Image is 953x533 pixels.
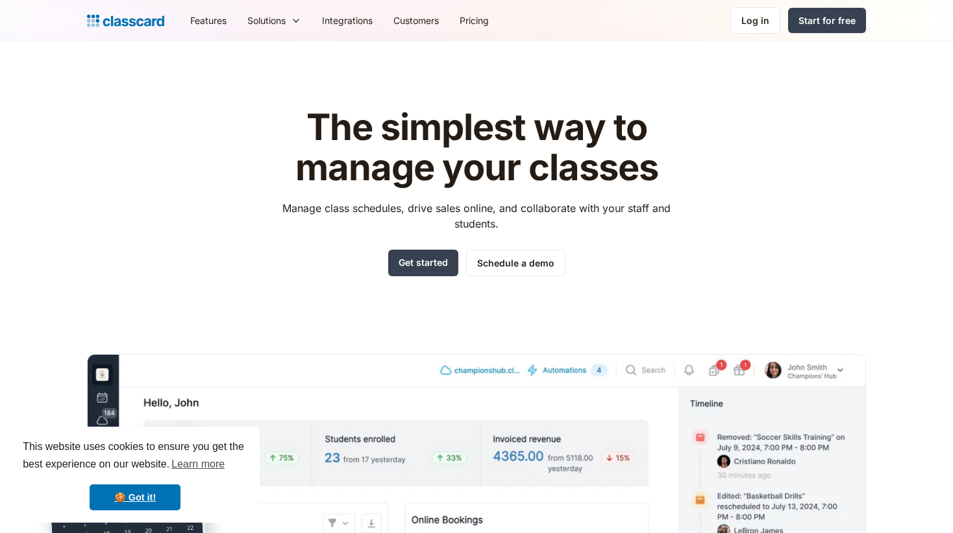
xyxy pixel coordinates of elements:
a: Start for free [788,8,866,33]
a: Pricing [449,6,499,35]
a: Log in [730,7,780,34]
a: Get started [388,250,458,276]
a: Schedule a demo [466,250,565,276]
div: Start for free [798,14,856,27]
div: Solutions [247,14,286,27]
div: Solutions [237,6,312,35]
a: Features [180,6,237,35]
a: dismiss cookie message [90,484,180,510]
a: Customers [383,6,449,35]
span: This website uses cookies to ensure you get the best experience on our website. [23,439,247,474]
h1: The simplest way to manage your classes [271,108,683,187]
a: learn more about cookies [169,455,227,474]
div: Log in [741,14,769,27]
div: cookieconsent [10,427,260,523]
p: Manage class schedules, drive sales online, and collaborate with your staff and students. [271,200,683,231]
a: Logo [87,12,164,30]
a: Integrations [312,6,383,35]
